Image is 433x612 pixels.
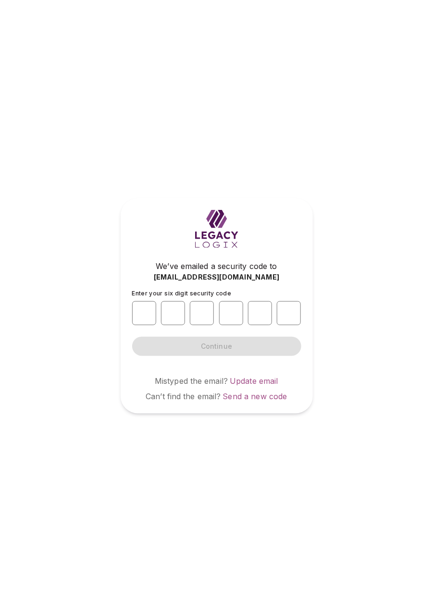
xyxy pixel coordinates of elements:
[223,392,287,401] a: Send a new code
[230,376,278,386] a: Update email
[154,272,280,282] span: [EMAIL_ADDRESS][DOMAIN_NAME]
[155,376,228,386] span: Mistyped the email?
[146,392,221,401] span: Can’t find the email?
[132,290,232,297] span: Enter your six digit security code
[156,260,277,272] span: We’ve emailed a security code to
